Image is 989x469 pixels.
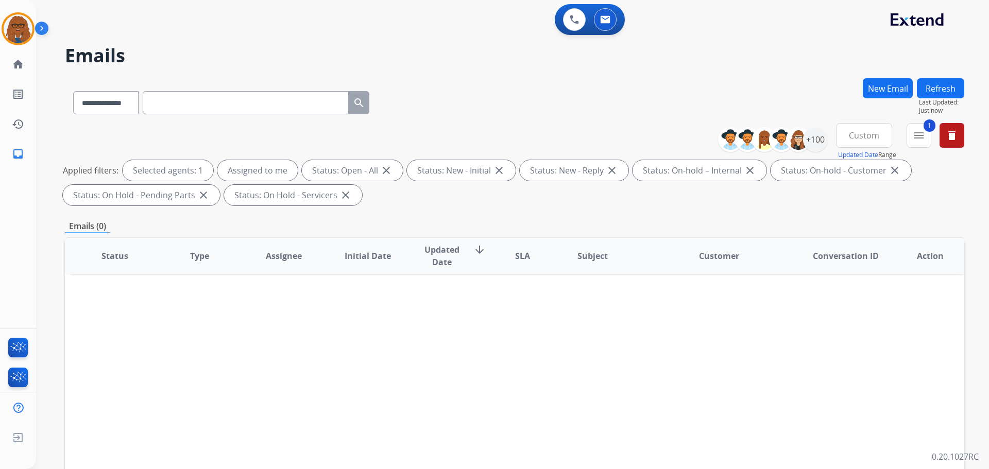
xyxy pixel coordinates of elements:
[217,160,298,181] div: Assigned to me
[101,250,128,262] span: Status
[65,220,110,233] p: Emails (0)
[577,250,608,262] span: Subject
[197,189,210,201] mat-icon: close
[633,160,766,181] div: Status: On-hold – Internal
[932,450,979,463] p: 0.20.1027RC
[917,78,964,98] button: Refresh
[913,129,925,142] mat-icon: menu
[12,118,24,130] mat-icon: history
[863,78,913,98] button: New Email
[919,107,964,115] span: Just now
[473,244,486,256] mat-icon: arrow_downward
[353,97,365,109] mat-icon: search
[63,164,118,177] p: Applied filters:
[744,164,756,177] mat-icon: close
[380,164,393,177] mat-icon: close
[838,150,896,159] span: Range
[339,189,352,201] mat-icon: close
[224,185,362,205] div: Status: On Hold - Servicers
[699,250,739,262] span: Customer
[190,250,209,262] span: Type
[266,250,302,262] span: Assignee
[813,250,879,262] span: Conversation ID
[520,160,628,181] div: Status: New - Reply
[771,160,911,181] div: Status: On-hold - Customer
[919,98,964,107] span: Last Updated:
[65,45,964,66] h2: Emails
[907,123,931,148] button: 1
[515,250,530,262] span: SLA
[12,88,24,100] mat-icon: list_alt
[946,129,958,142] mat-icon: delete
[880,238,964,274] th: Action
[345,250,391,262] span: Initial Date
[836,123,892,148] button: Custom
[606,164,618,177] mat-icon: close
[419,244,466,268] span: Updated Date
[302,160,403,181] div: Status: Open - All
[838,151,878,159] button: Updated Date
[4,14,32,43] img: avatar
[12,148,24,160] mat-icon: inbox
[493,164,505,177] mat-icon: close
[849,133,879,137] span: Custom
[924,119,935,132] span: 1
[889,164,901,177] mat-icon: close
[12,58,24,71] mat-icon: home
[63,185,220,205] div: Status: On Hold - Pending Parts
[123,160,213,181] div: Selected agents: 1
[803,127,828,152] div: +100
[407,160,516,181] div: Status: New - Initial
